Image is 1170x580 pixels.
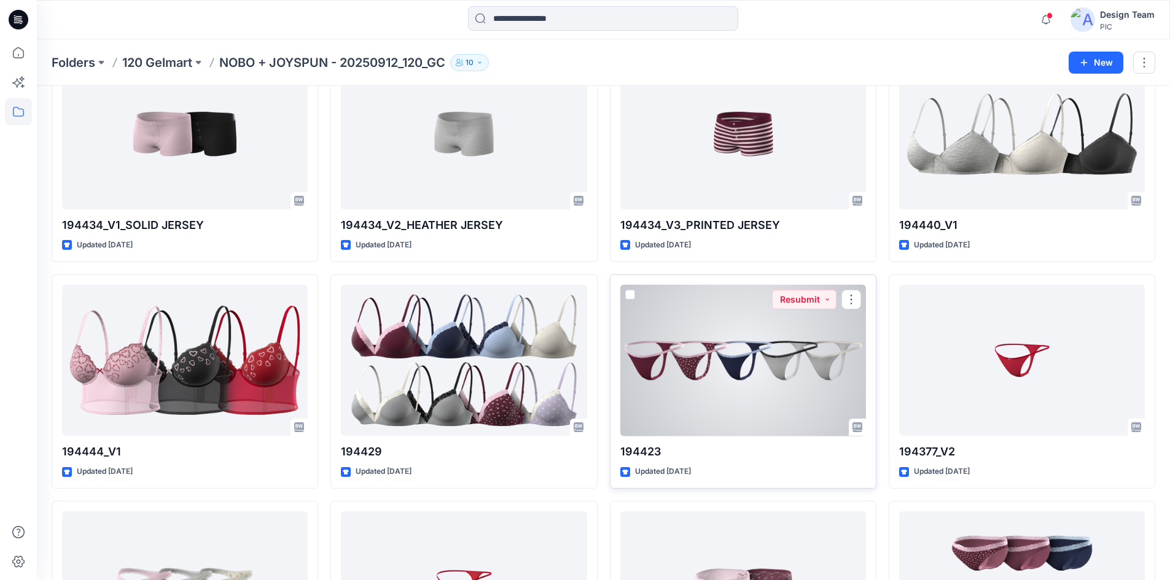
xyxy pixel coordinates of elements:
[341,285,587,436] a: 194429
[899,217,1145,234] p: 194440_V1
[635,465,691,478] p: Updated [DATE]
[62,443,308,460] p: 194444_V1
[1069,52,1123,74] button: New
[219,54,445,71] p: NOBO + JOYSPUN - 20250912_120_GC
[899,58,1145,210] a: 194440_V1
[1071,7,1095,32] img: avatar
[62,58,308,210] a: 194434_V1_SOLID JERSEY
[914,239,970,252] p: Updated [DATE]
[356,465,411,478] p: Updated [DATE]
[620,443,866,460] p: 194423
[77,465,133,478] p: Updated [DATE]
[620,217,866,234] p: 194434_V3_PRINTED JERSEY
[620,58,866,210] a: 194434_V3_PRINTED JERSEY
[466,56,474,69] p: 10
[620,285,866,436] a: 194423
[77,239,133,252] p: Updated [DATE]
[635,239,691,252] p: Updated [DATE]
[914,465,970,478] p: Updated [DATE]
[122,54,192,71] a: 120 Gelmart
[341,443,587,460] p: 194429
[356,239,411,252] p: Updated [DATE]
[341,58,587,210] a: 194434_V2_HEATHER JERSEY
[62,217,308,234] p: 194434_V1_SOLID JERSEY
[1100,7,1155,22] div: Design Team
[1100,22,1155,31] div: PIC
[899,285,1145,436] a: 194377_V2
[62,285,308,436] a: 194444_V1
[450,54,489,71] button: 10
[52,54,95,71] a: Folders
[341,217,587,234] p: 194434_V2_HEATHER JERSEY
[899,443,1145,460] p: 194377_V2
